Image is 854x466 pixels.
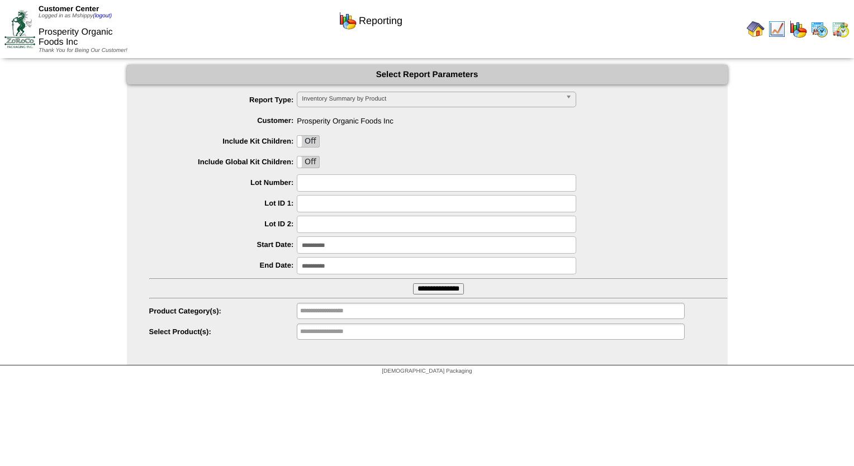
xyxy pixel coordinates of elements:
label: Lot Number: [149,178,297,187]
span: Thank You for Being Our Customer! [39,47,127,54]
img: graph.gif [339,12,357,30]
label: Lot ID 2: [149,220,297,228]
div: OnOff [297,135,320,148]
span: Reporting [359,15,402,27]
label: Start Date: [149,240,297,249]
label: Customer: [149,116,297,125]
label: Product Category(s): [149,307,297,315]
label: Lot ID 1: [149,199,297,207]
span: Prosperity Organic Foods Inc [39,27,113,47]
div: OnOff [297,156,320,168]
img: home.gif [747,20,765,38]
img: graph.gif [789,20,807,38]
span: Prosperity Organic Foods Inc [149,112,728,125]
a: (logout) [93,13,112,19]
span: Logged in as Mshippy [39,13,112,19]
img: ZoRoCo_Logo(Green%26Foil)%20jpg.webp [4,10,35,47]
label: Include Global Kit Children: [149,158,297,166]
label: Select Product(s): [149,327,297,336]
img: line_graph.gif [768,20,786,38]
label: Off [297,136,319,147]
span: Customer Center [39,4,99,13]
label: Report Type: [149,96,297,104]
img: calendarinout.gif [832,20,850,38]
label: Off [297,156,319,168]
img: calendarprod.gif [810,20,828,38]
label: End Date: [149,261,297,269]
label: Include Kit Children: [149,137,297,145]
span: Inventory Summary by Product [302,92,561,106]
div: Select Report Parameters [127,65,728,84]
span: [DEMOGRAPHIC_DATA] Packaging [382,368,472,374]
